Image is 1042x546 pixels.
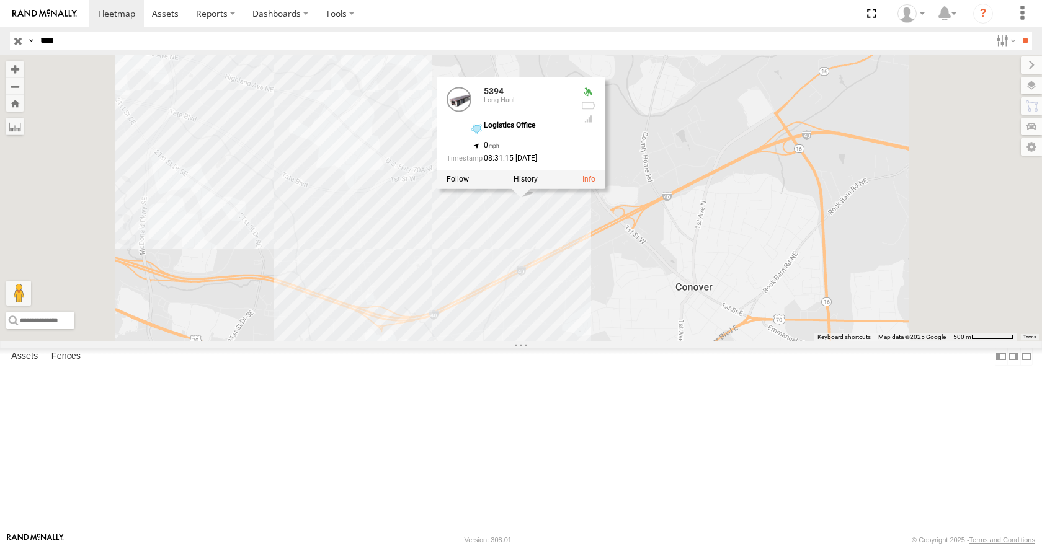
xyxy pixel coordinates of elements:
[581,87,595,97] div: Valid GPS Fix
[893,4,929,23] div: Todd Sigmon
[995,348,1007,366] label: Dock Summary Table to the Left
[950,333,1017,341] button: Map Scale: 500 m per 64 pixels
[6,95,24,112] button: Zoom Home
[582,175,595,184] a: View Asset Details
[953,333,971,340] span: 500 m
[7,534,64,546] a: Visit our Website
[878,333,946,340] span: Map data ©2025 Google
[1023,334,1036,339] a: Terms (opens in new tab)
[912,536,1035,544] div: © Copyright 2025 -
[6,61,24,77] button: Zoom in
[45,348,87,366] label: Fences
[1007,348,1020,366] label: Dock Summary Table to the Right
[581,101,595,111] div: No battery health information received from this device.
[1021,138,1042,156] label: Map Settings
[6,118,24,135] label: Measure
[447,175,469,184] label: Realtime tracking of Asset
[5,348,44,366] label: Assets
[12,9,77,18] img: rand-logo.svg
[484,87,504,97] a: 5394
[991,32,1018,50] label: Search Filter Options
[1020,348,1033,366] label: Hide Summary Table
[6,77,24,95] button: Zoom out
[969,536,1035,544] a: Terms and Conditions
[581,114,595,124] div: Last Event GSM Signal Strength
[817,333,871,341] button: Keyboard shortcuts
[484,97,571,105] div: Long Haul
[26,32,36,50] label: Search Query
[514,175,538,184] label: View Asset History
[447,87,471,112] a: View Asset Details
[973,4,993,24] i: ?
[6,281,31,306] button: Drag Pegman onto the map to open Street View
[447,155,571,163] div: Date/time of location update
[484,141,499,149] span: 0
[465,536,512,544] div: Version: 308.01
[484,122,571,130] div: Logistics Office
